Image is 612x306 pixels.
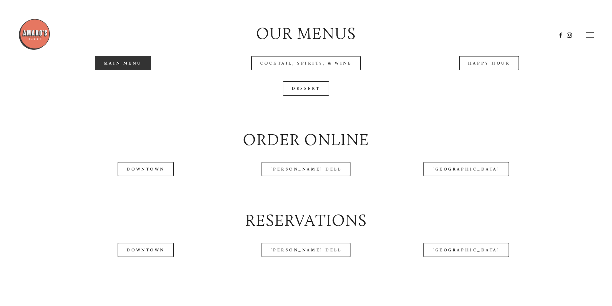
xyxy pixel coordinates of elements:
[423,243,509,257] a: [GEOGRAPHIC_DATA]
[262,243,351,257] a: [PERSON_NAME] Dell
[118,162,173,176] a: Downtown
[37,209,575,232] h2: Reservations
[18,18,50,50] img: Amaro's Table
[262,162,351,176] a: [PERSON_NAME] Dell
[283,81,329,96] a: Dessert
[118,243,173,257] a: Downtown
[37,128,575,151] h2: Order Online
[423,162,509,176] a: [GEOGRAPHIC_DATA]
